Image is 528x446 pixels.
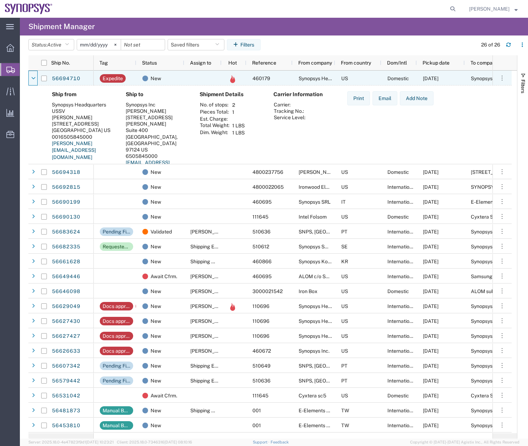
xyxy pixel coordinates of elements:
[387,393,409,398] span: Domestic
[341,333,348,339] span: US
[252,408,261,413] span: 001
[28,440,114,444] span: Server: 2025.18.0-4e47823f9d1
[252,378,271,384] span: 510636
[253,440,271,444] a: Support
[99,60,108,66] span: Tag
[151,239,161,254] span: New
[471,244,501,249] span: Synopsys Inc
[341,214,348,220] span: US
[341,303,348,309] span: US
[387,348,417,354] span: International
[164,440,192,444] span: [DATE] 08:10:16
[126,101,188,108] div: Synopsys Inc
[151,209,161,224] span: New
[151,71,161,86] span: New
[423,393,439,398] span: 08/19/2025
[252,76,270,81] span: 460179
[51,331,81,342] a: 56627427
[252,303,270,309] span: 110696
[341,363,347,369] span: PT
[190,60,211,66] span: Assign to
[423,408,439,413] span: 08/14/2025
[471,229,524,235] span: Synopsys India PVT Ltd.
[151,329,161,343] span: New
[341,274,348,279] span: US
[423,259,439,264] span: 09/02/2025
[387,76,409,81] span: Domestic
[151,358,161,373] span: New
[151,299,161,314] span: New
[341,259,348,264] span: KR
[126,127,188,133] div: Suite 400
[470,60,498,66] span: To company
[51,316,81,327] a: 56627430
[271,440,289,444] a: Feedback
[200,91,262,98] h4: Shipment Details
[387,259,417,264] span: International
[299,244,348,249] span: Synopsys Sweden AB
[52,141,96,160] a: [PERSON_NAME][EMAIL_ADDRESS][DOMAIN_NAME]
[200,122,230,129] th: Total Weight:
[341,169,348,175] span: US
[299,184,347,190] span: Ironwood Electronics
[121,39,165,50] input: Not set
[51,405,81,417] a: 56481873
[151,224,172,239] span: Validated
[51,301,81,312] a: 56629049
[168,39,224,50] button: Saved filters
[299,393,326,398] span: Cyxtera sc5
[151,269,177,284] span: Await Cfrm.
[126,91,188,98] h4: Ship to
[51,390,81,402] a: 56531042
[126,114,188,127] div: [STREET_ADDRESS][PERSON_NAME]
[299,333,367,339] span: Synopsys Headquarters USSV
[51,226,81,238] a: 56683624
[471,274,507,279] span: Samsung Korea
[252,184,284,190] span: 4800022065
[341,229,347,235] span: PT
[51,256,81,268] a: 56661628
[200,109,230,116] th: Pieces Total:
[52,91,114,98] h4: Ship from
[471,76,501,81] span: Synopsys Inc
[77,39,121,50] input: Not set
[387,288,409,294] span: Domestic
[387,303,417,309] span: International
[28,39,74,50] button: Status:Active
[151,343,161,358] span: New
[423,184,439,190] span: 09/03/2025
[341,184,348,190] span: US
[387,363,417,369] span: International
[387,214,409,220] span: Domestic
[52,121,114,127] div: [STREET_ADDRESS]
[520,79,526,93] span: Filters
[387,244,417,249] span: International
[469,5,510,13] span: Zach Anderson
[51,420,81,431] a: 56453810
[252,259,272,264] span: 460866
[86,440,114,444] span: [DATE] 10:23:21
[252,229,271,235] span: 510636
[387,199,417,205] span: International
[51,73,81,84] a: 56694710
[387,274,417,279] span: International
[151,373,161,388] span: New
[299,214,327,220] span: Intel Folsom
[252,333,270,339] span: 110696
[471,408,516,413] span: Synopsys c/o ALOM
[103,332,130,340] div: Docs approval needed
[252,363,271,369] span: 510649
[341,76,348,81] span: US
[299,288,317,294] span: Iron Box
[103,317,130,325] div: Docs approval needed
[52,134,114,140] div: 0016505845000
[481,41,500,49] div: 26 of 26
[200,101,230,109] th: No. of stops:
[228,60,237,66] span: Hot
[273,91,330,98] h4: Carrier Information
[299,169,362,175] span: NANEZ MFG INC.
[151,284,161,299] span: New
[299,363,403,369] span: SNPS, Portugal Unipessoal, Lda.
[52,114,114,121] div: [PERSON_NAME]
[190,408,225,413] span: Shipping APAC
